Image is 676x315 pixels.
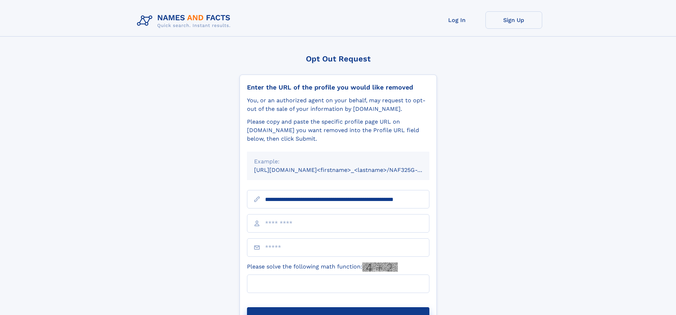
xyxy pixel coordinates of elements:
[247,262,398,272] label: Please solve the following math function:
[254,167,443,173] small: [URL][DOMAIN_NAME]<firstname>_<lastname>/NAF325G-xxxxxxxx
[485,11,542,29] a: Sign Up
[247,96,429,113] div: You, or an authorized agent on your behalf, may request to opt-out of the sale of your informatio...
[247,83,429,91] div: Enter the URL of the profile you would like removed
[240,54,437,63] div: Opt Out Request
[254,157,422,166] div: Example:
[429,11,485,29] a: Log In
[134,11,236,31] img: Logo Names and Facts
[247,118,429,143] div: Please copy and paste the specific profile page URL on [DOMAIN_NAME] you want removed into the Pr...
